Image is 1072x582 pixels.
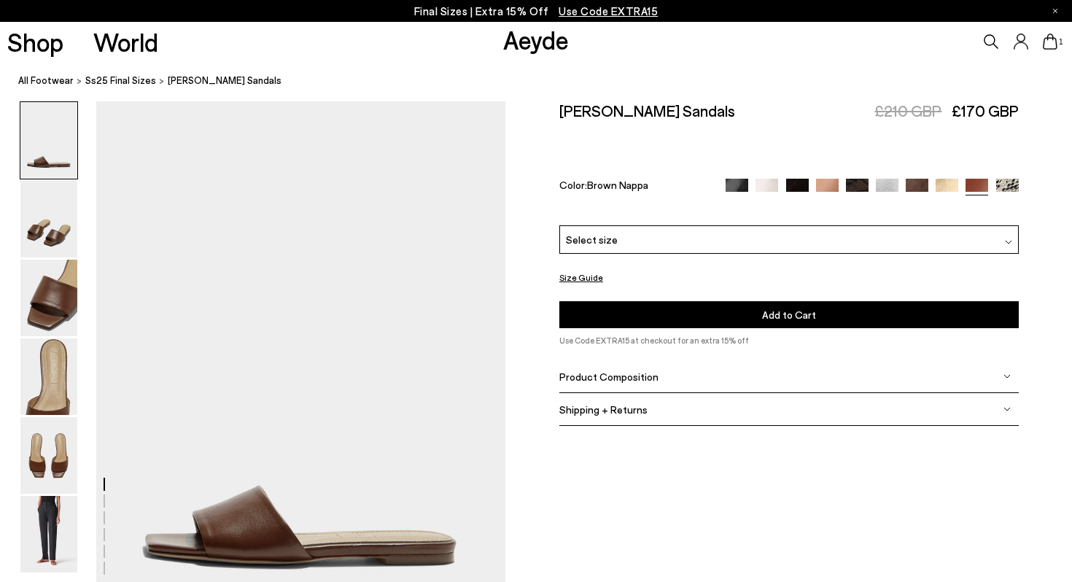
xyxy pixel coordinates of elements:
p: Final Sizes | Extra 15% Off [414,2,659,20]
span: Shipping + Returns [559,403,648,416]
img: Anna Leather Sandals - Image 2 [20,181,77,257]
img: Anna Leather Sandals - Image 5 [20,417,77,494]
span: Navigate to /collections/ss25-final-sizes [559,4,658,18]
span: Product Composition [559,370,659,383]
img: Anna Leather Sandals - Image 6 [20,496,77,573]
a: All Footwear [18,73,74,88]
img: svg%3E [1003,406,1011,413]
div: Color: [559,179,711,195]
span: Select size [566,232,618,247]
a: Shop [7,29,63,55]
button: Size Guide [559,268,603,287]
img: Anna Leather Sandals - Image 4 [20,338,77,415]
span: £210 GBP [874,101,941,120]
a: Aeyde [503,24,569,55]
span: Brown Nappa [587,179,648,191]
span: £170 GBP [952,101,1019,120]
img: Anna Leather Sandals - Image 3 [20,260,77,336]
span: 1 [1057,38,1065,46]
a: 1 [1043,34,1057,50]
img: Anna Leather Sandals - Image 1 [20,102,77,179]
h2: [PERSON_NAME] Sandals [559,101,735,120]
a: World [93,29,158,55]
span: [PERSON_NAME] Sandals [168,73,281,88]
img: svg%3E [1003,373,1011,380]
span: Add to Cart [762,309,816,321]
nav: breadcrumb [18,61,1072,101]
img: svg%3E [1005,238,1012,246]
button: Add to Cart [559,301,1019,328]
p: Use Code EXTRA15 at checkout for an extra 15% off [559,334,1019,347]
span: Ss25 Final Sizes [85,74,156,86]
a: Ss25 Final Sizes [85,73,156,88]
